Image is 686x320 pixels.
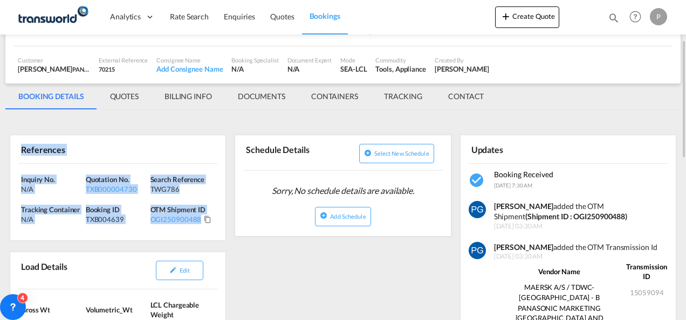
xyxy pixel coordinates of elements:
md-tab-item: BILLING INFO [152,84,225,109]
md-pagination-wrapper: Use the left and right arrow keys to navigate between tabs [5,84,497,109]
div: Add Consignee Name [156,64,223,74]
span: Inquiry No. [21,175,55,184]
div: N/A [287,64,332,74]
strong: [PERSON_NAME] [494,242,554,252]
md-tab-item: DOCUMENTS [225,84,298,109]
md-icon: icon-checkbox-marked-circle [469,172,486,189]
div: References [18,140,116,158]
div: Tools, Appliance [375,64,426,74]
md-tab-item: CONTAINERS [298,84,371,109]
body: Editor, editor4 [11,11,187,22]
div: Consignee Name [156,56,223,64]
div: OGI250900488 [150,214,202,224]
div: N/A [21,214,83,224]
strong: [PERSON_NAME] [494,201,554,211]
div: Commodity [375,56,426,64]
md-tab-item: BOOKING DETAILS [5,84,97,109]
md-icon: icon-plus-circle [320,212,327,219]
span: Volumetric_Wt [86,305,133,314]
span: Quotation No. [86,175,129,184]
button: icon-plus 400-fgCreate Quote [495,6,559,28]
div: TXB004639 [86,214,148,224]
div: TWG786 [150,184,212,194]
img: f753ae806dec11f0841701cdfdf085c0.png [16,5,89,29]
img: vm11kgAAAAZJREFUAwCWHwimzl+9jgAAAABJRU5ErkJggg== [469,242,486,259]
div: Schedule Details [243,140,341,166]
span: Add Schedule [330,213,366,220]
span: Sorry, No schedule details are available. [267,180,419,201]
strong: Vendor Name [538,267,580,276]
span: Rate Search [170,12,209,21]
span: Bookings [310,11,340,20]
td: 15059094 [625,282,669,302]
div: Document Expert [287,56,332,64]
div: Help [626,8,650,27]
span: Booking ID [86,205,120,214]
div: N/A [21,184,83,194]
div: Booking Specialist [231,56,278,64]
span: Analytics [110,11,141,22]
div: TXB000004730 [86,184,148,194]
span: LCL Chargeable Weight [150,301,200,319]
md-tab-item: CONTACT [435,84,497,109]
div: Mode [340,56,367,64]
div: P [650,8,667,25]
span: Tracking Container [21,205,80,214]
button: icon-pencilEdit [156,261,203,280]
span: Quotes [270,12,294,21]
md-icon: icon-plus-circle [364,149,372,157]
div: N/A [231,64,278,74]
span: Enquiries [224,12,255,21]
md-icon: icon-pencil [169,266,177,274]
md-tab-item: QUOTES [97,84,152,109]
td: MAERSK A/S / TDWC-[GEOGRAPHIC_DATA] - B [494,282,625,302]
div: Updates [469,140,566,158]
span: OTM Shipment ID [150,205,206,214]
div: added the OTM Transmission Id [494,242,669,253]
img: vm11kgAAAAZJREFUAwCWHwimzl+9jgAAAABJRU5ErkJggg== [469,201,486,218]
span: 70215 [99,66,115,73]
div: Load Details [18,256,72,284]
div: Created By [435,56,489,64]
strong: (Shipment ID : OGI250900488) [525,212,627,221]
md-icon: icon-magnify [608,12,620,24]
span: Search Reference [150,175,204,184]
div: SEA-LCL [340,64,367,74]
span: [DATE] 03:30 AM [494,252,669,261]
span: Gross Wt [21,305,50,314]
button: icon-plus-circleAdd Schedule [315,207,371,226]
div: Customer [18,56,90,64]
span: Edit [180,267,190,274]
strong: Transmission ID [626,262,667,281]
span: Help [626,8,644,26]
md-icon: icon-plus 400-fg [499,10,512,23]
div: added the OTM Shipment [494,201,669,222]
div: Pradhesh Gautham [435,64,489,74]
span: [DATE] 7:30 AM [494,182,533,189]
md-tab-item: TRACKING [371,84,435,109]
button: icon-plus-circleSelect new schedule [359,144,434,163]
div: icon-magnify [608,12,620,28]
span: Select new schedule [374,150,429,157]
div: External Reference [99,56,148,64]
md-icon: Click to Copy [204,215,211,223]
span: [DATE] 03:30 AM [494,222,669,231]
span: Booking Received [494,170,553,179]
div: [PERSON_NAME] [18,64,90,74]
span: PANASONIC MARKETING [GEOGRAPHIC_DATA] AND [GEOGRAPHIC_DATA] (PMMAF) SPARE PARTS [72,65,338,73]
